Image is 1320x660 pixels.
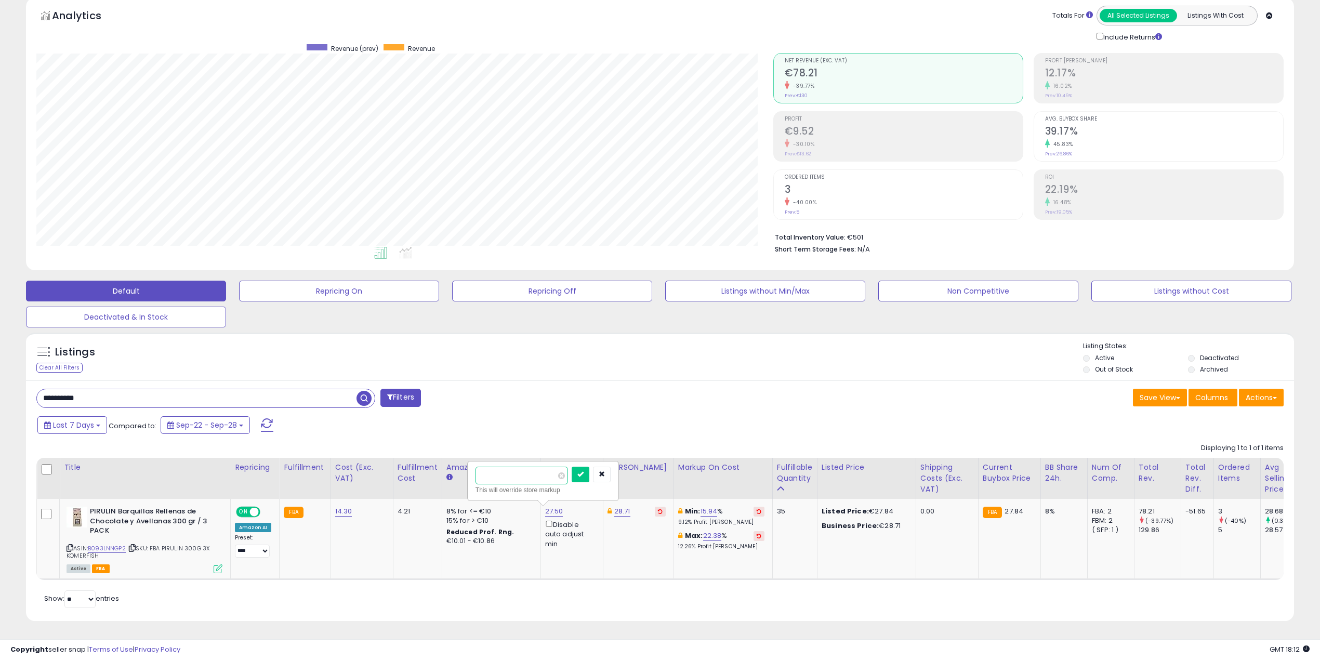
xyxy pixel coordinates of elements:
[1145,517,1173,525] small: (-39.77%)
[1185,507,1206,516] div: -51.65
[685,506,701,516] b: Min:
[335,506,352,517] a: 14.30
[777,507,809,516] div: 35
[785,116,1023,122] span: Profit
[678,462,768,473] div: Markup on Cost
[161,416,250,434] button: Sep-22 - Sep-28
[983,507,1002,518] small: FBA
[446,516,533,525] div: 15% for > €10
[857,244,870,254] span: N/A
[775,230,1276,243] li: €501
[1265,462,1303,495] div: Avg Selling Price
[545,519,595,549] div: Disable auto adjust min
[785,125,1023,139] h2: €9.52
[1092,462,1130,484] div: Num of Comp.
[1218,462,1256,484] div: Ordered Items
[476,485,611,495] div: This will override store markup
[67,544,209,560] span: | SKU: FBA PIRULIN 300G 3X KOMERFISH
[10,645,180,655] div: seller snap | |
[678,543,764,550] p: 12.26% Profit [PERSON_NAME]
[235,523,271,532] div: Amazon AI
[1177,9,1254,22] button: Listings With Cost
[88,544,126,553] a: B093LNNGP2
[1139,462,1177,484] div: Total Rev.
[1218,525,1260,535] div: 5
[67,507,222,572] div: ASIN:
[785,151,811,157] small: Prev: €13.62
[284,507,303,518] small: FBA
[10,644,48,654] strong: Copyright
[408,44,435,53] span: Revenue
[1045,116,1283,122] span: Avg. Buybox Share
[89,644,133,654] a: Terms of Use
[1050,199,1072,206] small: 16.48%
[1045,151,1072,157] small: Prev: 26.86%
[822,506,869,516] b: Listed Price:
[1052,11,1093,21] div: Totals For
[777,462,813,484] div: Fulfillable Quantity
[176,420,237,430] span: Sep-22 - Sep-28
[785,175,1023,180] span: Ordered Items
[545,506,563,517] a: 27.50
[775,245,856,254] b: Short Term Storage Fees:
[90,507,216,538] b: PIRULIN Barquillas Rellenas de Chocolate y Avellanas 300 gr / 3 PACK
[446,537,533,546] div: €10.01 - €10.86
[785,67,1023,81] h2: €78.21
[1185,462,1209,495] div: Total Rev. Diff.
[678,519,764,526] p: 9.12% Profit [PERSON_NAME]
[1201,443,1284,453] div: Displaying 1 to 1 of 1 items
[1100,9,1177,22] button: All Selected Listings
[789,82,815,90] small: -39.77%
[53,420,94,430] span: Last 7 Days
[1270,644,1310,654] span: 2025-10-6 18:12 GMT
[1200,353,1239,362] label: Deactivated
[1195,392,1228,403] span: Columns
[678,531,764,550] div: %
[685,531,703,540] b: Max:
[237,508,250,517] span: ON
[92,564,110,573] span: FBA
[1045,462,1083,484] div: BB Share 24h.
[1089,31,1174,43] div: Include Returns
[1045,93,1072,99] small: Prev: 10.49%
[785,58,1023,64] span: Net Revenue (Exc. VAT)
[44,593,119,603] span: Show: entries
[55,345,95,360] h5: Listings
[674,458,772,499] th: The percentage added to the cost of goods (COGS) that forms the calculator for Min & Max prices.
[36,363,83,373] div: Clear All Filters
[789,140,815,148] small: -30.10%
[1045,183,1283,197] h2: 22.19%
[235,534,271,558] div: Preset:
[331,44,378,53] span: Revenue (prev)
[1092,525,1126,535] div: ( SFP: 1 )
[1225,517,1246,525] small: (-40%)
[614,506,630,517] a: 28.71
[920,507,970,516] div: 0.00
[678,507,764,526] div: %
[67,507,87,527] img: 31TKITq2zUL._SL40_.jpg
[1045,67,1283,81] h2: 12.17%
[822,507,908,516] div: €27.84
[785,93,808,99] small: Prev: €130
[135,644,180,654] a: Privacy Policy
[67,564,90,573] span: All listings currently available for purchase on Amazon
[446,527,514,536] b: Reduced Prof. Rng.
[1139,525,1181,535] div: 129.86
[1095,365,1133,374] label: Out of Stock
[1092,507,1126,516] div: FBA: 2
[1050,140,1073,148] small: 45.83%
[822,521,908,531] div: €28.71
[109,421,156,431] span: Compared to:
[822,521,879,531] b: Business Price:
[1265,507,1307,516] div: 28.68
[1092,516,1126,525] div: FBM: 2
[1005,506,1023,516] span: 27.84
[703,531,722,541] a: 22.38
[259,508,275,517] span: OFF
[785,209,799,215] small: Prev: 5
[335,462,389,484] div: Cost (Exc. VAT)
[1200,365,1228,374] label: Archived
[1218,507,1260,516] div: 3
[785,183,1023,197] h2: 3
[239,281,439,301] button: Repricing On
